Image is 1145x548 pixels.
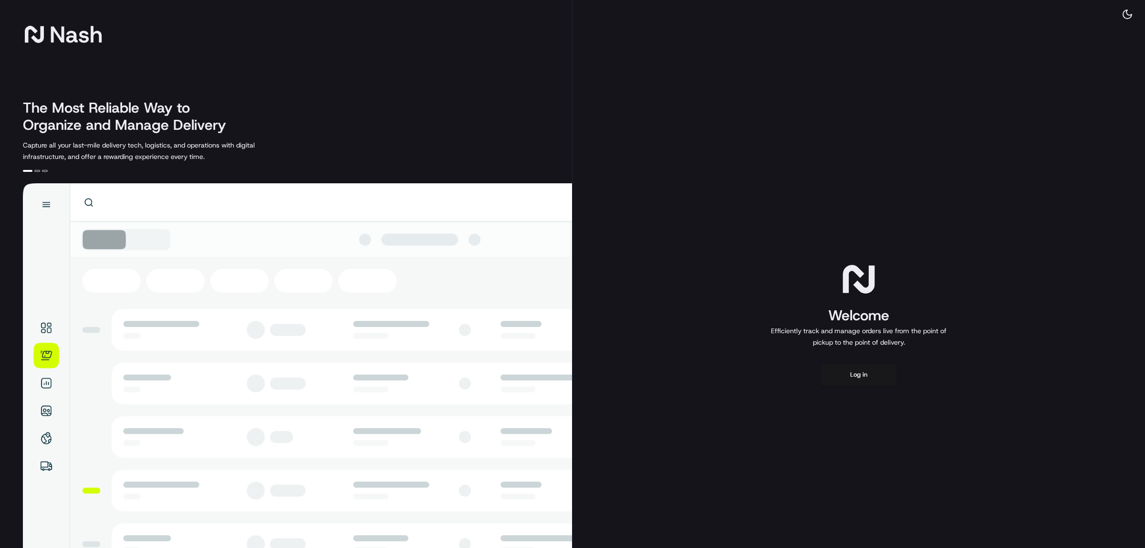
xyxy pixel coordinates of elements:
h2: The Most Reliable Way to Organize and Manage Delivery [23,99,237,134]
p: Capture all your last-mile delivery tech, logistics, and operations with digital infrastructure, ... [23,139,298,162]
span: Nash [50,25,103,44]
h1: Welcome [767,306,950,325]
button: Log in [821,363,897,386]
p: Efficiently track and manage orders live from the point of pickup to the point of delivery. [767,325,950,348]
